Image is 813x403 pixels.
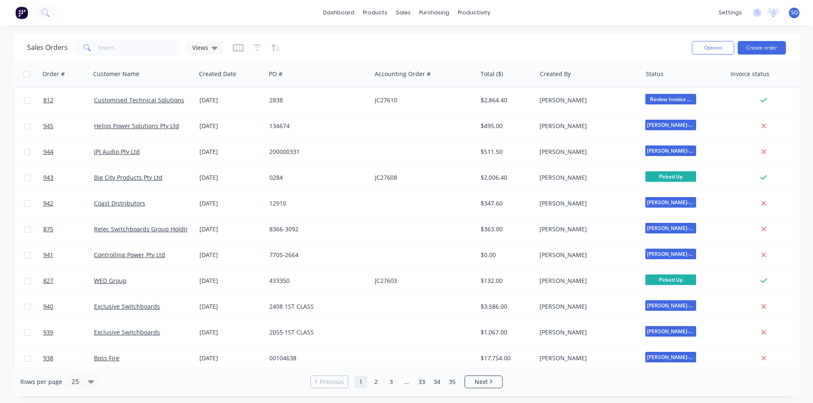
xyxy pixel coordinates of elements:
[539,96,633,104] div: [PERSON_NAME]
[27,44,68,52] h1: Sales Orders
[43,294,94,319] a: 940
[269,199,363,208] div: 12910
[446,376,459,388] a: Page 35
[319,6,359,19] a: dashboard
[539,173,633,182] div: [PERSON_NAME]
[43,139,94,164] a: 944
[645,300,696,311] span: [PERSON_NAME]-Power C5
[400,376,413,388] a: Jump forward
[94,277,127,285] a: WED Group
[738,41,786,55] button: Create order
[540,70,571,78] div: Created By
[311,378,348,386] a: Previous page
[714,6,746,19] div: settings
[645,197,696,208] span: [PERSON_NAME]-Power C5
[94,96,184,104] a: Customised Technical Solutions
[43,165,94,190] a: 943
[481,225,530,233] div: $363.00
[43,96,53,104] span: 812
[320,378,344,386] span: Previous
[269,148,363,156] div: 200000331
[94,148,140,156] a: JPJ Audio Pty Ltd
[269,225,363,233] div: 8366-3092
[645,145,696,156] span: [PERSON_NAME]-Power C5
[645,274,696,285] span: Picked Up
[43,277,53,285] span: 827
[43,302,53,311] span: 940
[199,148,263,156] div: [DATE]
[415,376,428,388] a: Page 33
[375,70,431,78] div: Accounting Order #
[269,328,363,337] div: 2055 1ST CLASS
[692,41,734,55] button: Options
[94,354,119,362] a: Boss Fire
[375,96,469,104] div: JC27610
[43,199,53,208] span: 942
[199,70,236,78] div: Created Date
[645,120,696,130] span: [PERSON_NAME]-Power C5
[481,122,530,130] div: $495.00
[94,173,163,181] a: Big City Products Pty Ltd
[645,94,696,104] span: Review Invoice ...
[192,43,208,52] span: Views
[43,88,94,113] a: 812
[645,171,696,182] span: Picked Up
[475,378,488,386] span: Next
[43,354,53,362] span: 938
[94,251,165,259] a: Controlling Power Pty Ltd
[385,376,398,388] a: Page 3
[539,328,633,337] div: [PERSON_NAME]
[43,191,94,216] a: 942
[43,328,53,337] span: 939
[43,225,53,233] span: 875
[375,173,469,182] div: JC27608
[199,328,263,337] div: [DATE]
[199,96,263,104] div: [DATE]
[43,242,94,268] a: 941
[539,148,633,156] div: [PERSON_NAME]
[269,173,363,182] div: 0284
[645,326,696,337] span: [PERSON_NAME]-Power C5
[645,249,696,259] span: [PERSON_NAME]-Power C5
[94,199,145,207] a: Coast Distributors
[539,122,633,130] div: [PERSON_NAME]
[645,352,696,362] span: [PERSON_NAME]-Power C5
[42,70,65,78] div: Order #
[791,9,798,16] span: SO
[431,376,443,388] a: Page 34
[539,199,633,208] div: [PERSON_NAME]
[269,302,363,311] div: 2408 1ST CLASS
[481,302,530,311] div: $3,586.00
[539,354,633,362] div: [PERSON_NAME]
[539,302,633,311] div: [PERSON_NAME]
[370,376,382,388] a: Page 2
[481,251,530,259] div: $0.00
[539,225,633,233] div: [PERSON_NAME]
[454,6,495,19] div: productivity
[359,6,392,19] div: products
[43,320,94,345] a: 939
[98,39,181,56] input: Search...
[43,268,94,293] a: 827
[539,251,633,259] div: [PERSON_NAME]
[354,376,367,388] a: Page 1 is your current page
[199,251,263,259] div: [DATE]
[481,354,530,362] div: $17,754.00
[94,122,179,130] a: Helios Power Solutions Pty Ltd
[199,199,263,208] div: [DATE]
[199,122,263,130] div: [DATE]
[43,345,94,371] a: 938
[481,328,530,337] div: $1,067.00
[43,217,94,242] a: 875
[307,376,506,388] ul: Pagination
[481,148,530,156] div: $511.50
[43,173,53,182] span: 943
[43,251,53,259] span: 941
[269,354,363,362] div: 00104638
[199,302,263,311] div: [DATE]
[375,277,469,285] div: JC27603
[269,251,363,259] div: 7705-2664
[94,328,160,336] a: Exclusive Switchboards
[392,6,415,19] div: sales
[481,199,530,208] div: $347.60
